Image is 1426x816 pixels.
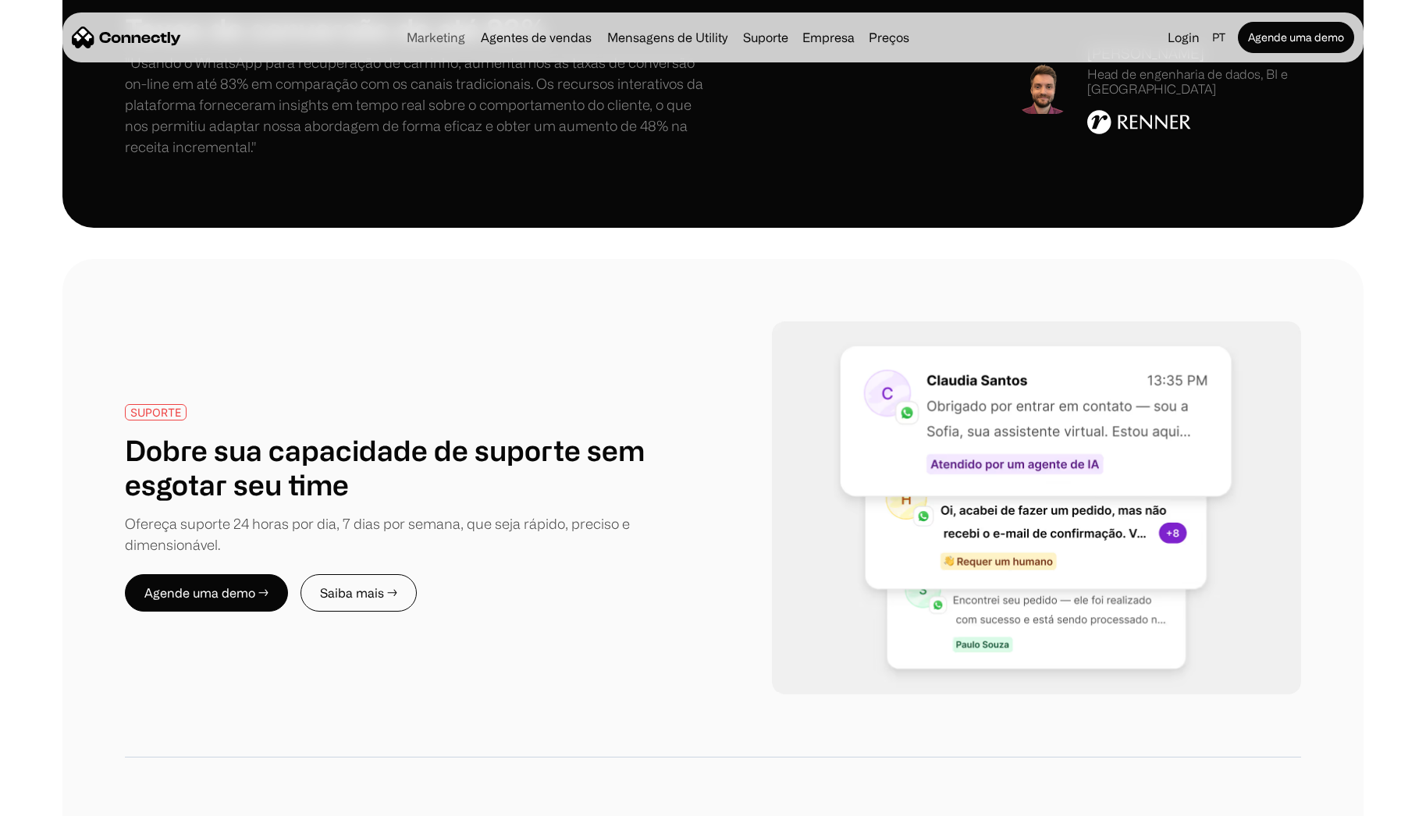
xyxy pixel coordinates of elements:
h1: Dobre sua capacidade de suporte sem esgotar seu time [125,433,713,500]
div: Empresa [798,27,859,48]
a: Agende uma demo [1238,22,1354,53]
div: pt [1206,27,1235,48]
a: Preços [862,31,916,44]
div: Ofereça suporte 24 horas por dia, 7 dias por semana, que seja rápido, preciso e dimensionável. [125,513,713,555]
a: Suporte [737,31,795,44]
a: Login [1161,27,1206,48]
aside: Language selected: Português (Brasil) [16,787,94,811]
a: Mensagens de Utility [601,31,734,44]
div: Head de engenharia de dados, BI e [GEOGRAPHIC_DATA] [1087,67,1301,97]
a: home [72,26,181,49]
div: pt [1212,27,1225,48]
a: Saiba mais → [300,574,417,612]
p: "Usando o WhatsApp para recuperação de carrinho, aumentamos as taxas de conversão on-line em até ... [125,52,713,158]
a: Agentes de vendas [475,31,598,44]
div: Empresa [802,27,855,48]
a: Marketing [400,31,471,44]
ul: Language list [31,789,94,811]
a: Agende uma demo → [125,574,288,612]
div: SUPORTE [130,406,181,418]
